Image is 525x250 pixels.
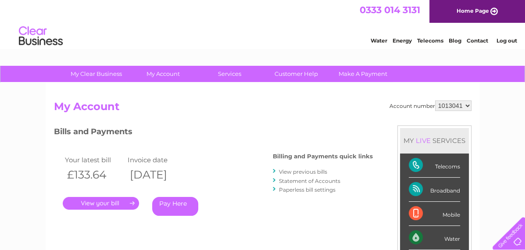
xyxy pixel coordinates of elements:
[125,166,189,184] th: [DATE]
[279,186,336,193] a: Paperless bill settings
[409,226,460,250] div: Water
[496,37,517,44] a: Log out
[125,154,189,166] td: Invoice date
[417,37,443,44] a: Telecoms
[414,136,432,145] div: LIVE
[371,37,387,44] a: Water
[63,197,139,210] a: .
[279,168,327,175] a: View previous bills
[63,166,126,184] th: £133.64
[152,197,198,216] a: Pay Here
[54,125,373,141] h3: Bills and Payments
[63,154,126,166] td: Your latest bill
[260,66,332,82] a: Customer Help
[393,37,412,44] a: Energy
[193,66,266,82] a: Services
[127,66,199,82] a: My Account
[389,100,471,111] div: Account number
[449,37,461,44] a: Blog
[273,153,373,160] h4: Billing and Payments quick links
[327,66,399,82] a: Make A Payment
[279,178,340,184] a: Statement of Accounts
[409,202,460,226] div: Mobile
[18,23,63,50] img: logo.png
[400,128,469,153] div: MY SERVICES
[360,4,420,15] a: 0333 014 3131
[409,178,460,202] div: Broadband
[409,154,460,178] div: Telecoms
[56,5,470,43] div: Clear Business is a trading name of Verastar Limited (registered in [GEOGRAPHIC_DATA] No. 3667643...
[467,37,488,44] a: Contact
[60,66,132,82] a: My Clear Business
[54,100,471,117] h2: My Account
